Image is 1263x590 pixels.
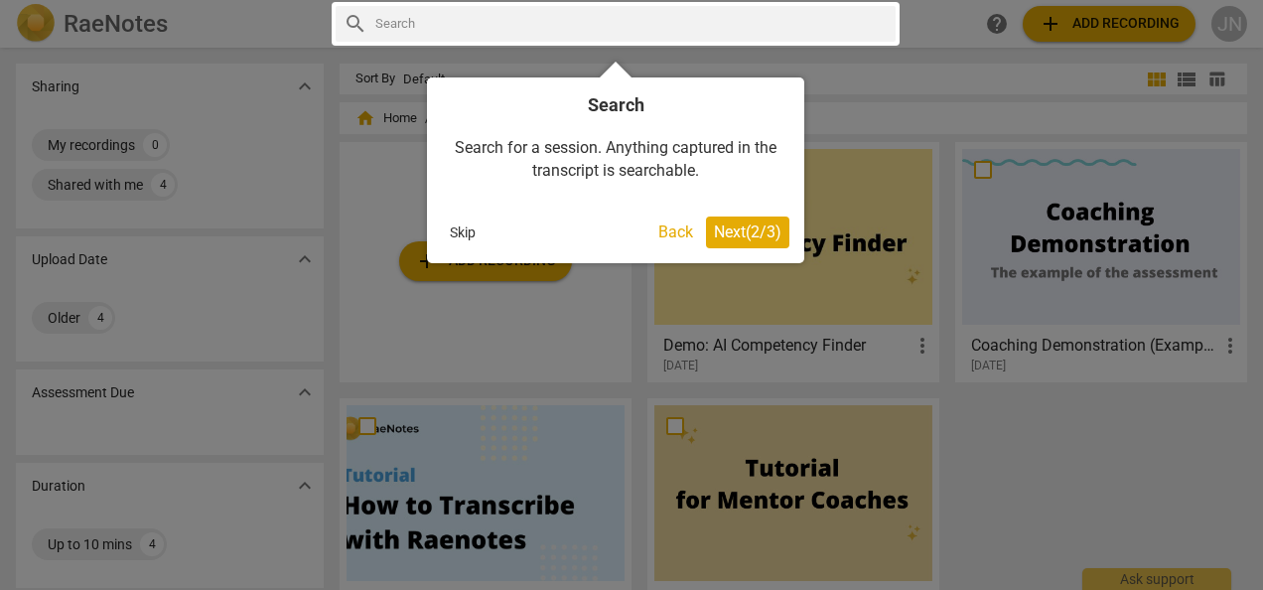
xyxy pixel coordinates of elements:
[442,117,789,202] div: Search for a session. Anything captured in the transcript is searchable.
[650,217,701,248] button: Back
[714,222,781,241] span: Next ( 2 / 3 )
[706,217,789,248] button: Next
[442,92,789,117] h4: Search
[442,218,484,247] button: Skip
